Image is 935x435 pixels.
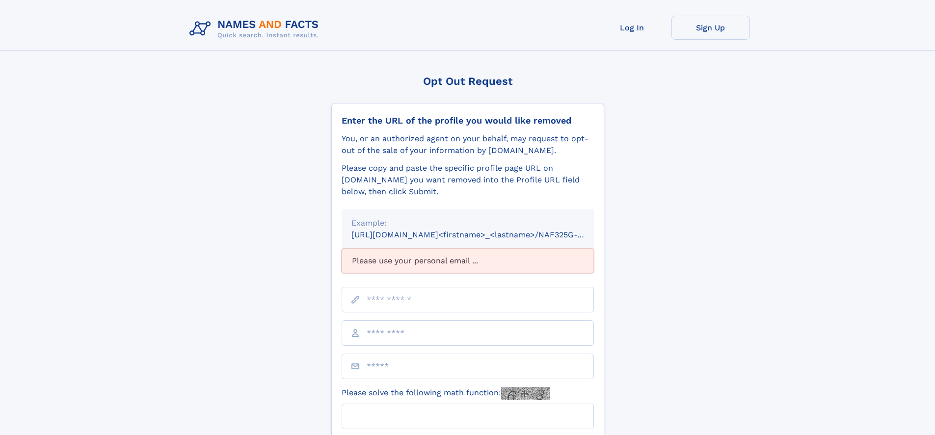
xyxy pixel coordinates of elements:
label: Please solve the following math function: [342,387,550,400]
img: Logo Names and Facts [186,16,327,42]
small: [URL][DOMAIN_NAME]<firstname>_<lastname>/NAF325G-xxxxxxxx [351,230,613,239]
div: Example: [351,217,584,229]
a: Log In [593,16,671,40]
div: Opt Out Request [331,75,604,87]
div: Please copy and paste the specific profile page URL on [DOMAIN_NAME] you want removed into the Pr... [342,162,594,198]
div: Please use your personal email ... [342,249,594,273]
a: Sign Up [671,16,750,40]
div: Enter the URL of the profile you would like removed [342,115,594,126]
div: You, or an authorized agent on your behalf, may request to opt-out of the sale of your informatio... [342,133,594,156]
